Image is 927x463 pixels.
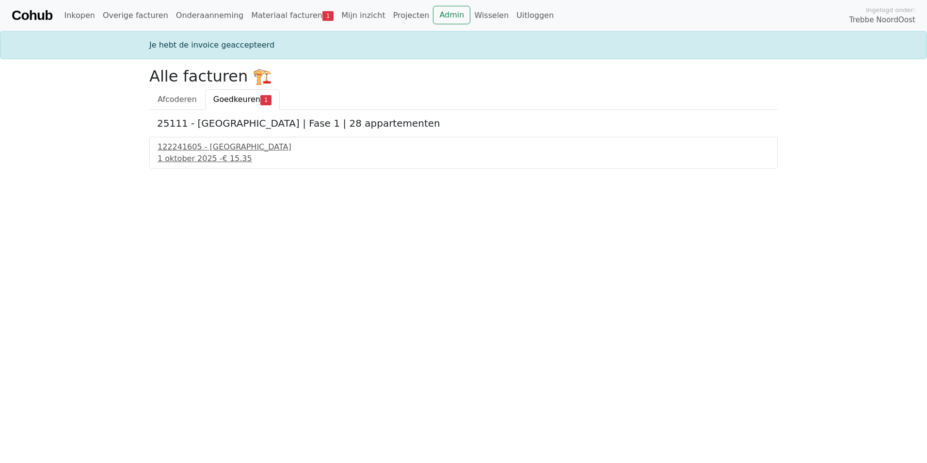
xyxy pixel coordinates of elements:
[157,117,770,129] h5: 25111 - [GEOGRAPHIC_DATA] | Fase 1 | 28 appartementen
[205,89,280,110] a: Goedkeuren1
[213,95,260,104] span: Goedkeuren
[144,39,783,51] div: Je hebt de invoice geaccepteerd
[260,95,272,105] span: 1
[389,6,433,25] a: Projecten
[158,141,769,153] div: 122241605 - [GEOGRAPHIC_DATA]
[223,154,252,163] span: € 15.35
[12,4,52,27] a: Cohub
[247,6,337,25] a: Materiaal facturen1
[158,95,197,104] span: Afcoderen
[60,6,98,25] a: Inkopen
[172,6,247,25] a: Onderaanneming
[470,6,512,25] a: Wisselen
[149,67,778,85] h2: Alle facturen 🏗️
[322,11,334,21] span: 1
[158,153,769,165] div: 1 oktober 2025 -
[866,5,915,15] span: Ingelogd onder:
[849,15,915,26] span: Trebbe NoordOost
[99,6,172,25] a: Overige facturen
[337,6,389,25] a: Mijn inzicht
[433,6,470,24] a: Admin
[512,6,558,25] a: Uitloggen
[158,141,769,165] a: 122241605 - [GEOGRAPHIC_DATA]1 oktober 2025 -€ 15.35
[149,89,205,110] a: Afcoderen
